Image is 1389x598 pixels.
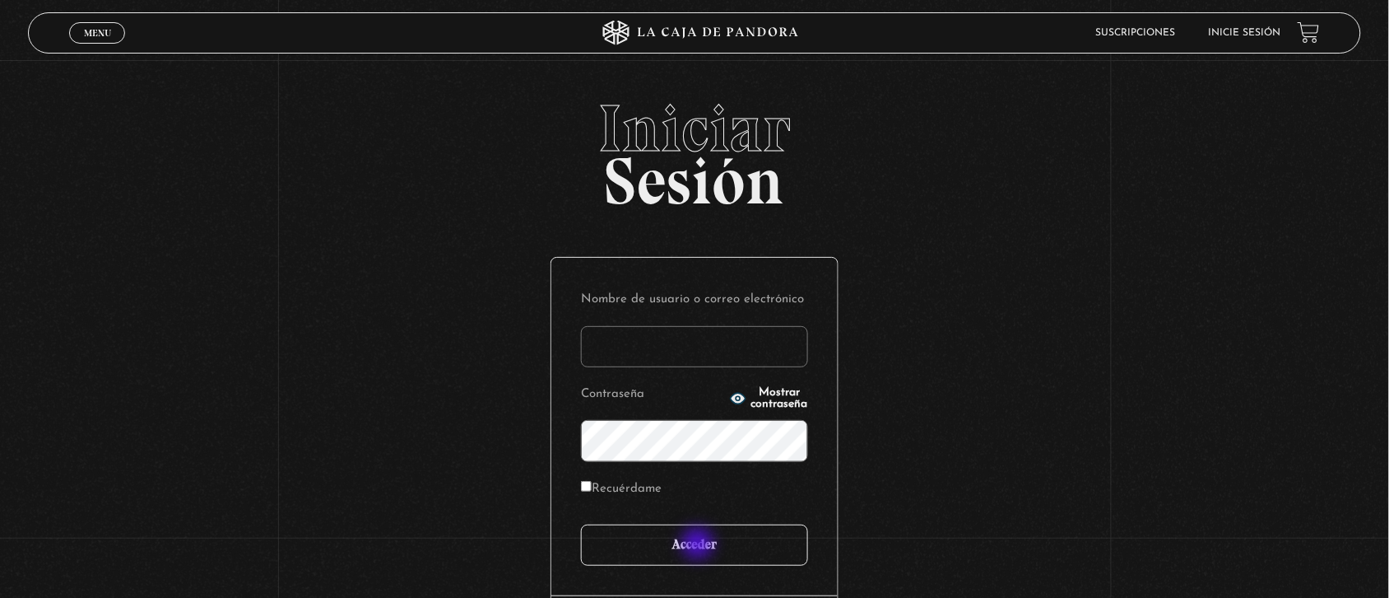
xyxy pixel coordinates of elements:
[84,28,111,38] span: Menu
[581,287,808,313] label: Nombre de usuario o correo electrónico
[581,525,808,566] input: Acceder
[581,477,662,502] label: Recuérdame
[1298,21,1320,44] a: View your shopping cart
[1209,28,1281,38] a: Inicie sesión
[751,387,809,410] span: Mostrar contraseña
[581,481,592,492] input: Recuérdame
[1096,28,1176,38] a: Suscripciones
[28,96,1362,161] span: Iniciar
[28,96,1362,201] h2: Sesión
[581,382,725,408] label: Contraseña
[78,41,117,53] span: Cerrar
[730,387,809,410] button: Mostrar contraseña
